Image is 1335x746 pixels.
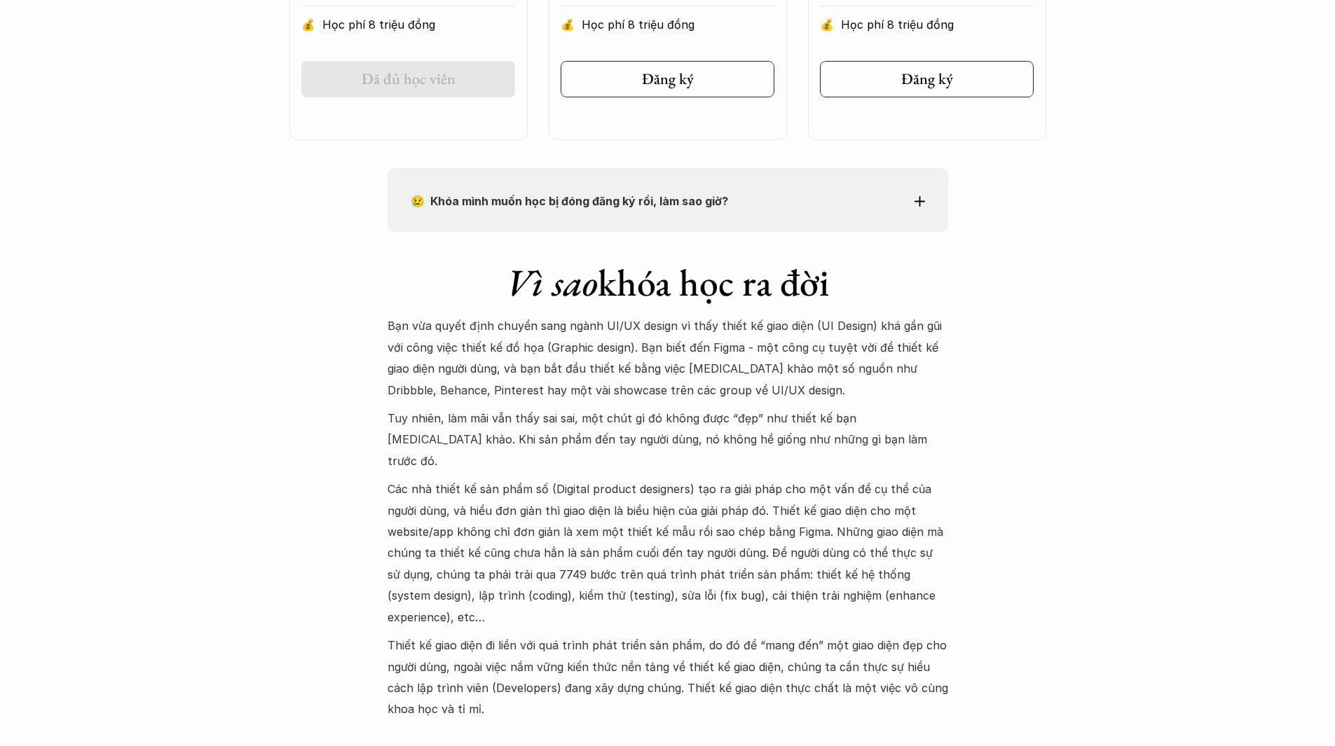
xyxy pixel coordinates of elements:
[642,70,694,88] h5: Đăng ký
[411,194,728,208] strong: 😢 Khóa mình muốn học bị đóng đăng ký rồi, làm sao giờ?
[820,14,834,35] p: 💰
[841,14,1034,35] p: Học phí 8 triệu đồng
[561,61,774,97] a: Đăng ký
[388,478,948,628] p: Các nhà thiết kế sản phẩm số (Digital product designers) tạo ra giải pháp cho một vấn đề cụ thể c...
[561,14,575,35] p: 💰
[820,61,1034,97] a: Đăng ký
[388,635,948,720] p: Thiết kế giao diện đi liền với quá trình phát triển sản phẩm, do đó để “mang đến” một giao diện đ...
[388,408,948,471] p: Tuy nhiên, làm mãi vẫn thấy sai sai, một chút gì đó không được “đẹp” như thiết kế bạn [MEDICAL_DA...
[582,14,774,35] p: Học phí 8 triệu đồng
[388,260,948,305] h1: khóa học ra đời
[388,315,948,401] p: Bạn vừa quyết định chuyển sang ngành UI/UX design vì thấy thiết kế giao diện (UI Design) khá gần ...
[362,70,456,88] h5: Đã đủ học viên
[901,70,953,88] h5: Đăng ký
[322,14,515,35] p: Học phí 8 triệu đồng
[506,258,598,307] em: Vì sao
[301,14,315,35] p: 💰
